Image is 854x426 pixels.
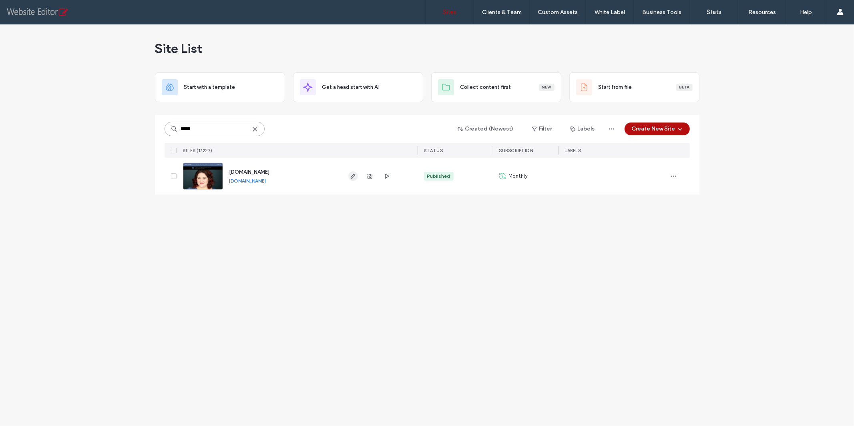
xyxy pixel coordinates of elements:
[460,83,511,91] span: Collect content first
[482,9,522,16] label: Clients & Team
[18,6,35,13] span: Help
[155,40,203,56] span: Site List
[563,123,602,135] button: Labels
[229,178,266,184] a: [DOMAIN_NAME]
[707,8,721,16] label: Stats
[509,172,528,180] span: Monthly
[676,84,693,91] div: Beta
[643,9,682,16] label: Business Tools
[443,8,457,16] label: Sites
[800,9,812,16] label: Help
[229,169,270,175] a: [DOMAIN_NAME]
[424,148,443,153] span: STATUS
[524,123,560,135] button: Filter
[748,9,776,16] label: Resources
[322,83,379,91] span: Get a head start with AI
[183,148,213,153] span: SITES (1/227)
[499,148,533,153] span: SUBSCRIPTION
[155,72,285,102] div: Start with a template
[538,9,578,16] label: Custom Assets
[293,72,423,102] div: Get a head start with AI
[539,84,555,91] div: New
[599,83,632,91] span: Start from file
[427,173,450,180] div: Published
[595,9,625,16] label: White Label
[451,123,521,135] button: Created (Newest)
[565,148,581,153] span: LABELS
[625,123,690,135] button: Create New Site
[184,83,235,91] span: Start with a template
[431,72,561,102] div: Collect content firstNew
[569,72,699,102] div: Start from fileBeta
